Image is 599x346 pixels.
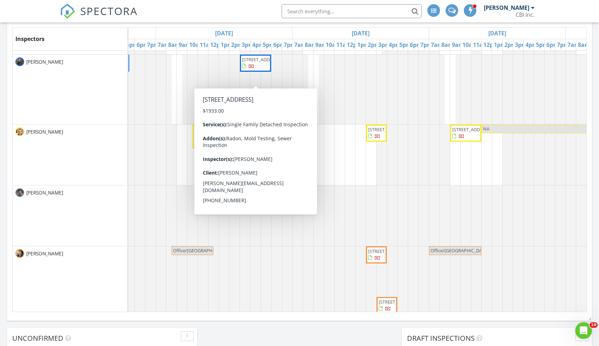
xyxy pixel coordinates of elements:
[156,39,172,50] a: 7am
[484,4,529,11] div: [PERSON_NAME]
[408,39,424,50] a: 6pm
[368,126,407,133] span: [STREET_ADDRESS]
[452,126,491,133] span: [STREET_ADDRESS]
[25,250,64,257] span: [PERSON_NAME]
[208,39,227,50] a: 12pm
[198,39,217,50] a: 11am
[282,4,422,18] input: Search everything...
[590,322,598,328] span: 10
[377,39,392,50] a: 3pm
[534,39,550,50] a: 5pm
[356,39,371,50] a: 1pm
[503,39,518,50] a: 2pm
[566,39,581,50] a: 7am
[173,247,231,254] span: Office/[GEOGRAPHIC_DATA]
[25,58,64,65] span: [PERSON_NAME]
[492,39,508,50] a: 1pm
[229,39,245,50] a: 2pm
[429,39,445,50] a: 7am
[450,39,466,50] a: 9am
[271,39,287,50] a: 6pm
[177,39,193,50] a: 9am
[187,39,206,50] a: 10am
[387,39,403,50] a: 4pm
[60,3,75,19] img: The Best Home Inspection Software - Spectora
[576,39,592,50] a: 8am
[398,39,413,50] a: 5pm
[461,39,480,50] a: 10am
[25,128,64,135] span: [PERSON_NAME]
[303,39,319,50] a: 8am
[25,189,64,196] span: [PERSON_NAME]
[335,39,353,50] a: 11am
[407,333,475,343] span: Draft Inspections
[345,39,364,50] a: 12pm
[487,28,508,39] a: Go to August 29, 2025
[145,39,161,50] a: 7pm
[350,28,371,39] a: Go to August 28, 2025
[324,39,343,50] a: 10am
[555,39,571,50] a: 7pm
[282,39,298,50] a: 7pm
[15,57,24,66] img: kw_portait1001.jpg
[440,39,455,50] a: 8am
[368,248,407,254] span: [STREET_ADDRESS]
[261,39,277,50] a: 5pm
[419,39,434,50] a: 7pm
[80,3,138,18] span: SPECTORA
[314,39,329,50] a: 9am
[15,127,24,136] img: ses2023.jpg
[292,39,308,50] a: 7am
[483,126,489,132] span: NA
[242,56,281,63] span: [STREET_ADDRESS]
[15,188,24,197] img: screen_shot_20190401_at_5.14.00_am.png
[250,39,266,50] a: 4pm
[195,126,234,139] span: [STREET_ADDRESS][PERSON_NAME]
[513,39,529,50] a: 3pm
[379,299,418,305] span: [STREET_ADDRESS]
[482,39,501,50] a: 12pm
[545,39,560,50] a: 6pm
[575,322,592,339] iframe: Intercom live chat
[12,333,63,343] span: Unconfirmed
[135,39,151,50] a: 6pm
[213,28,235,39] a: Go to August 27, 2025
[166,39,182,50] a: 8am
[524,39,539,50] a: 4pm
[15,35,44,43] span: Inspectors
[516,11,535,18] div: CBI Inc.
[366,39,382,50] a: 2pm
[431,247,489,254] span: Office/[GEOGRAPHIC_DATA]
[15,249,24,258] img: teamandrewdanner2022.jpg
[124,39,140,50] a: 5pm
[240,39,256,50] a: 3pm
[60,9,138,24] a: SPECTORA
[219,39,235,50] a: 1pm
[471,39,490,50] a: 11am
